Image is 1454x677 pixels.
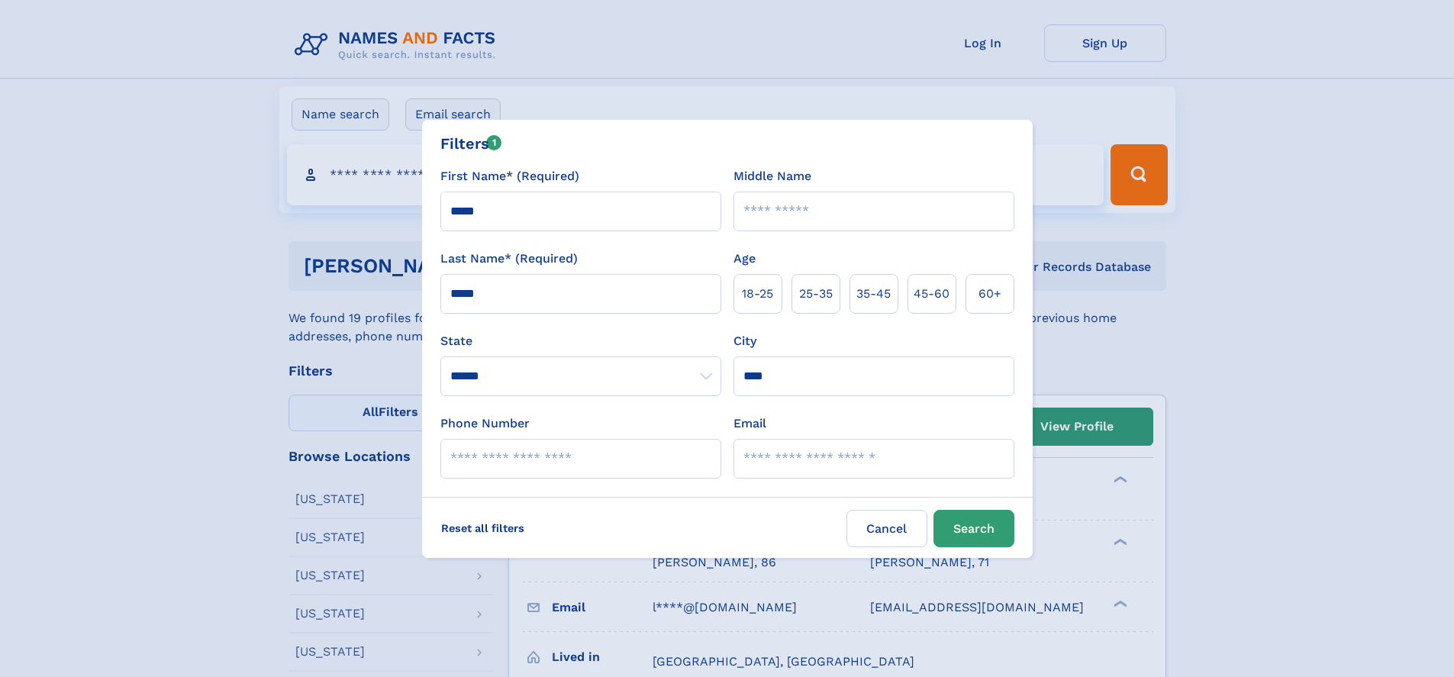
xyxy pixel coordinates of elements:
label: City [733,332,756,350]
div: Filters [440,132,502,155]
label: Phone Number [440,414,530,433]
span: 35‑45 [856,285,891,303]
label: Age [733,250,756,268]
span: 60+ [978,285,1001,303]
span: 18‑25 [742,285,773,303]
button: Search [933,510,1014,547]
label: Reset all filters [431,510,534,546]
span: 45‑60 [914,285,949,303]
label: State [440,332,721,350]
label: Last Name* (Required) [440,250,578,268]
label: First Name* (Required) [440,167,579,185]
label: Cancel [846,510,927,547]
span: 25‑35 [799,285,833,303]
label: Middle Name [733,167,811,185]
label: Email [733,414,766,433]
